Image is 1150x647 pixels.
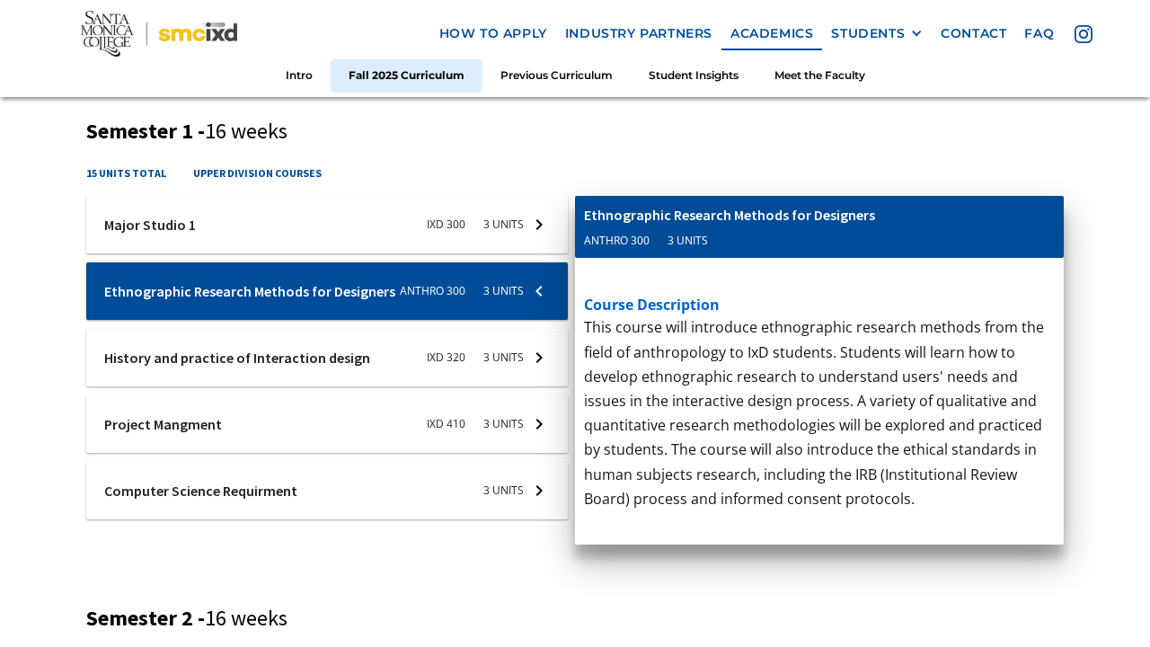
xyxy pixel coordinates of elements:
div: STUDENTS [831,26,905,41]
a: Previous Curriculum [482,59,631,93]
h4: upper division courses [193,164,322,182]
h3: Semester 2 - [86,606,1064,632]
a: how to apply [430,17,556,50]
span: 16 weeks [205,117,287,145]
a: Intro [268,59,331,93]
a: Academics [721,17,822,50]
a: Student Insights [631,59,756,93]
h4: 15 units total [86,164,166,182]
a: Meet the Faculty [756,59,883,93]
h3: Semester 1 - [86,119,1064,145]
a: contact [932,17,1015,50]
span: 16 weeks [205,604,287,632]
div: STUDENTS [831,26,923,41]
img: Santa Monica College - SMC IxD logo [81,11,238,57]
a: Fall 2025 Curriculum [331,59,482,93]
img: icon - instagram [1075,25,1092,43]
a: faq [1015,17,1063,50]
a: industry partners [556,17,721,50]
